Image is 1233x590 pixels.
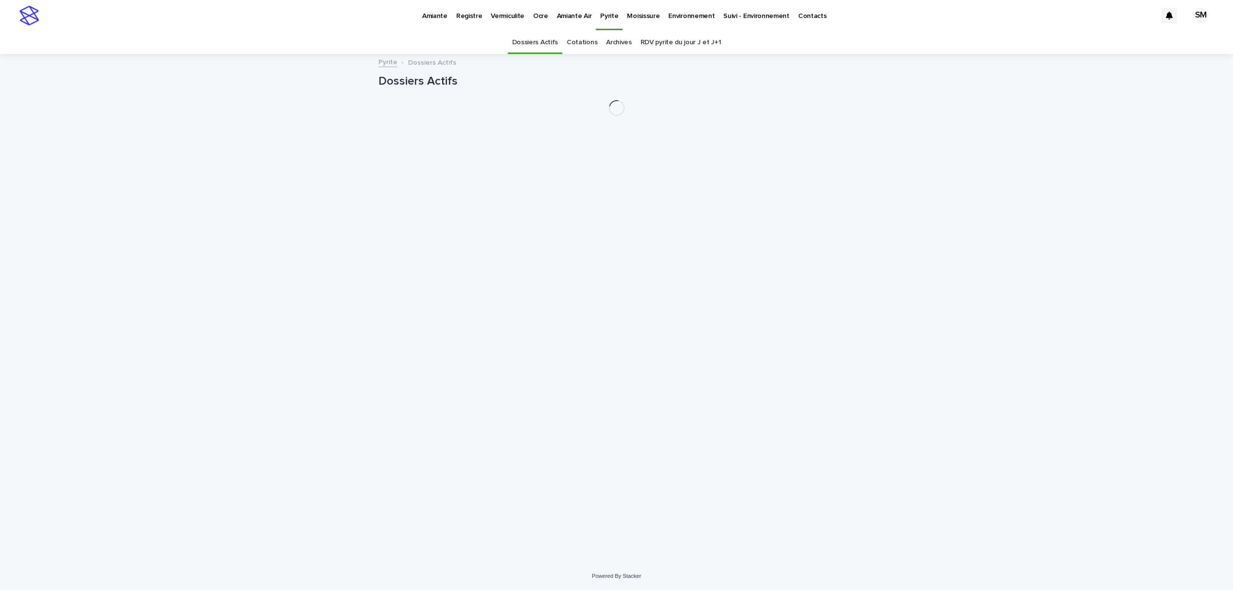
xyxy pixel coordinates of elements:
a: Powered By Stacker [592,573,641,579]
a: Dossiers Actifs [512,31,558,54]
p: Dossiers Actifs [408,56,456,67]
h1: Dossiers Actifs [378,74,855,89]
a: Pyrite [378,56,397,67]
a: Archives [606,31,632,54]
div: SM [1193,8,1209,23]
a: RDV pyrite du jour J et J+1 [641,31,721,54]
img: stacker-logo-s-only.png [19,6,39,25]
a: Cotations [567,31,597,54]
